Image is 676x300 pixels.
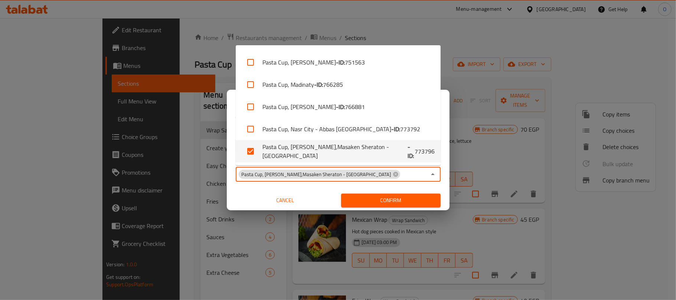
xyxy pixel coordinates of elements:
b: - ID: [314,80,323,89]
b: - ID: [391,125,400,133]
button: Cancel [236,194,335,207]
li: Pasta Cup, Nasr City - Abbas [GEOGRAPHIC_DATA] [236,118,441,140]
span: 766285 [323,80,343,89]
div: Pasta Cup, [PERSON_NAME],Masaken Sheraton - [GEOGRAPHIC_DATA] [239,170,400,179]
li: Pasta Cup, [PERSON_NAME] [236,96,441,118]
span: Cancel [239,196,332,205]
span: Pasta Cup, [PERSON_NAME],Masaken Sheraton - [GEOGRAPHIC_DATA] [239,171,394,178]
span: 773796 [415,147,435,156]
span: 773792 [400,125,420,133]
button: Close [428,169,438,179]
b: - ID: [336,58,345,67]
span: 751563 [345,58,365,67]
b: - ID: [336,102,345,111]
li: Pasta Cup, [PERSON_NAME] [236,51,441,73]
button: Confirm [341,194,441,207]
li: Pasta Cup, Madinaty [236,73,441,96]
span: 766881 [345,102,365,111]
li: Pasta Cup, [PERSON_NAME],Masaken Sheraton - [GEOGRAPHIC_DATA] [236,140,441,162]
span: Confirm [347,196,435,205]
b: - ID: [408,142,415,160]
